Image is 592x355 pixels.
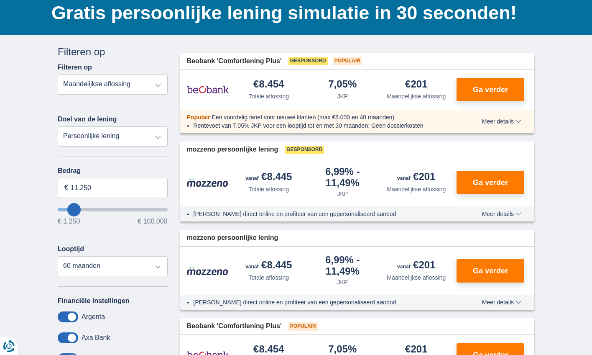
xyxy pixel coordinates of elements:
span: Beobank 'Comfortlening Plus' [187,322,282,331]
span: Populair [288,322,318,331]
span: Gesponsord [285,146,324,154]
span: Beobank 'Comfortlening Plus' [187,57,282,66]
span: Populair [187,114,210,121]
span: € 100.000 [138,218,167,225]
span: mozzeno persoonlijke lening [187,145,278,154]
div: Maandelijkse aflossing [387,273,446,282]
img: product.pl.alt Mozzeno [187,266,229,275]
li: Rentevoet van 7,05% JKP voor een looptijd tot en met 30 maanden; Geen dossierkosten [194,121,452,130]
div: Maandelijkse aflossing [387,92,446,100]
label: Bedrag [58,167,168,175]
span: Meer details [482,299,521,305]
span: Meer details [482,211,521,217]
div: €8.445 [245,172,292,183]
button: Ga verder [457,78,524,101]
div: : [180,113,458,121]
div: Totale aflossing [248,185,289,193]
span: Ga verder [473,179,508,186]
div: JKP [337,278,348,286]
div: €201 [397,260,435,272]
label: Looptijd [58,245,84,253]
button: Meer details [476,118,528,125]
span: Gesponsord [288,57,328,65]
img: product.pl.alt Beobank [187,79,229,100]
span: € 1.250 [58,218,80,225]
div: €201 [397,172,435,183]
div: 7,05% [328,79,357,90]
label: Argenta [82,313,105,321]
div: Totale aflossing [248,92,289,100]
li: [PERSON_NAME] direct online en profiteer van een gepersonaliseerd aanbod [194,210,452,218]
div: €8.445 [245,260,292,272]
div: JKP [337,190,348,198]
span: Ga verder [473,267,508,275]
div: Filteren op [58,45,168,59]
label: Financiële instellingen [58,297,130,305]
div: €8.454 [253,79,284,90]
button: Meer details [476,299,528,306]
span: € [64,183,68,193]
div: €201 [405,79,427,90]
li: [PERSON_NAME] direct online en profiteer van een gepersonaliseerd aanbod [194,298,452,306]
button: Ga verder [457,259,524,283]
label: Filteren op [58,64,92,71]
span: Meer details [482,118,521,124]
div: 6,99% [309,255,376,276]
button: Ga verder [457,171,524,194]
button: Meer details [476,211,528,217]
span: mozzeno persoonlijke lening [187,233,278,243]
span: Ga verder [473,86,508,93]
div: JKP [337,92,348,100]
span: Een voordelig tarief voor nieuwe klanten (max €8.000 en 48 maanden) [212,114,394,121]
span: Populair [333,57,362,65]
div: 6,99% [309,167,376,188]
input: wantToBorrow [58,208,168,211]
div: Maandelijkse aflossing [387,185,446,193]
label: Axa Bank [82,334,110,342]
img: product.pl.alt Mozzeno [187,178,229,187]
div: Totale aflossing [248,273,289,282]
label: Doel van de lening [58,116,117,123]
